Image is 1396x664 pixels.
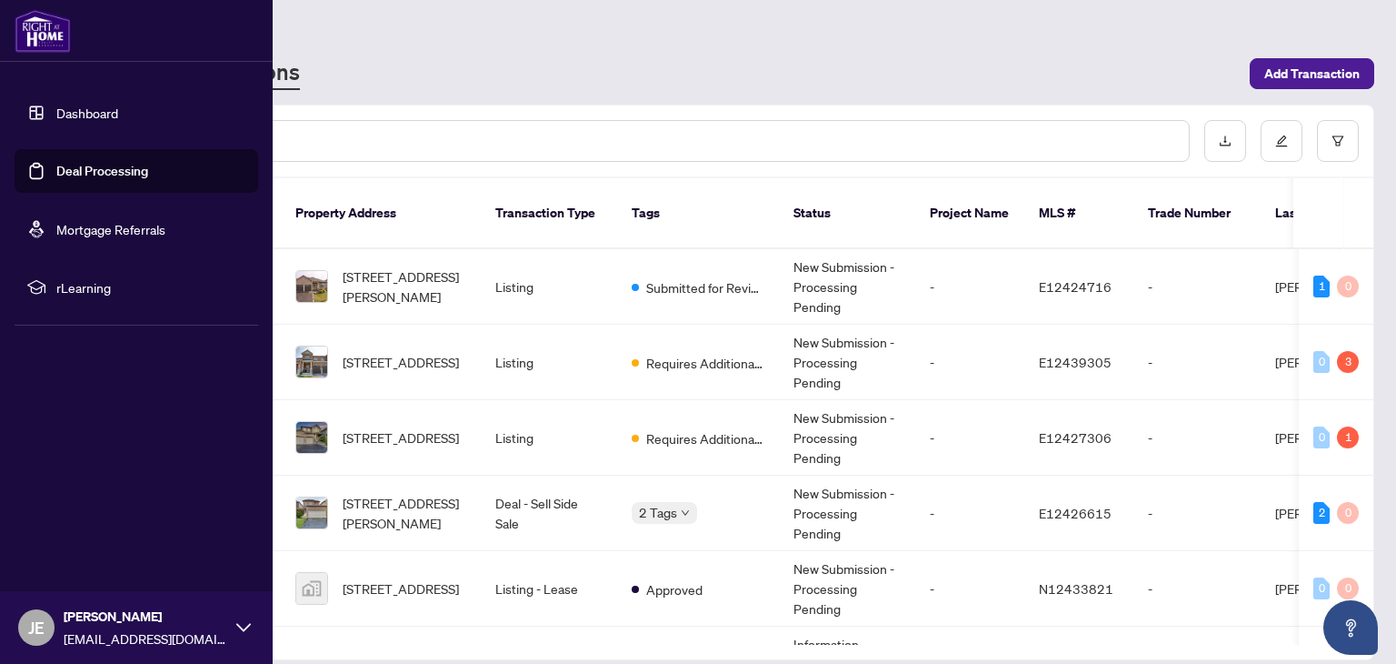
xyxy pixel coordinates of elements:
[1133,551,1261,627] td: -
[617,178,779,249] th: Tags
[1039,580,1113,597] span: N12433821
[481,178,617,249] th: Transaction Type
[1313,351,1330,373] div: 0
[779,249,915,325] td: New Submission - Processing Pending
[481,476,617,551] td: Deal - Sell Side Sale
[296,573,327,604] img: thumbnail-img
[915,249,1024,325] td: -
[1133,249,1261,325] td: -
[639,502,677,523] span: 2 Tags
[481,551,617,627] td: Listing - Lease
[481,249,617,325] td: Listing
[1275,135,1288,147] span: edit
[1039,429,1112,446] span: E12427306
[64,607,227,627] span: [PERSON_NAME]
[646,579,703,599] span: Approved
[915,178,1024,249] th: Project Name
[296,271,327,302] img: thumbnail-img
[1313,427,1330,448] div: 0
[281,178,481,249] th: Property Address
[343,578,459,599] span: [STREET_ADDRESS]
[343,267,466,307] span: [STREET_ADDRESS][PERSON_NAME]
[1264,59,1360,88] span: Add Transaction
[296,422,327,453] img: thumbnail-img
[646,428,764,448] span: Requires Additional Docs
[681,508,690,518] span: down
[56,163,148,179] a: Deal Processing
[15,9,71,53] img: logo
[28,615,45,640] span: JE
[343,352,459,372] span: [STREET_ADDRESS]
[1323,600,1378,655] button: Open asap
[779,178,915,249] th: Status
[779,325,915,400] td: New Submission - Processing Pending
[915,325,1024,400] td: -
[1133,178,1261,249] th: Trade Number
[1337,276,1359,297] div: 0
[1337,351,1359,373] div: 3
[915,400,1024,476] td: -
[1039,354,1112,370] span: E12439305
[1313,276,1330,297] div: 1
[1331,135,1344,147] span: filter
[1039,278,1112,295] span: E12424716
[56,221,165,237] a: Mortgage Referrals
[1133,325,1261,400] td: -
[1039,505,1112,521] span: E12426615
[481,400,617,476] td: Listing
[1317,120,1359,162] button: filter
[1337,578,1359,599] div: 0
[779,476,915,551] td: New Submission - Processing Pending
[343,493,466,533] span: [STREET_ADDRESS][PERSON_NAME]
[296,347,327,377] img: thumbnail-img
[296,498,327,528] img: thumbnail-img
[1133,476,1261,551] td: -
[646,353,764,373] span: Requires Additional Docs
[1337,427,1359,448] div: 1
[1337,502,1359,524] div: 0
[1313,578,1330,599] div: 0
[481,325,617,400] td: Listing
[1024,178,1133,249] th: MLS #
[915,476,1024,551] td: -
[646,277,764,297] span: Submitted for Review
[915,551,1024,627] td: -
[1313,502,1330,524] div: 2
[64,629,227,649] span: [EMAIL_ADDRESS][DOMAIN_NAME]
[56,105,118,121] a: Dashboard
[1261,120,1302,162] button: edit
[1250,58,1374,89] button: Add Transaction
[779,400,915,476] td: New Submission - Processing Pending
[1204,120,1246,162] button: download
[1219,135,1231,147] span: download
[1133,400,1261,476] td: -
[779,551,915,627] td: New Submission - Processing Pending
[343,428,459,448] span: [STREET_ADDRESS]
[56,277,245,297] span: rLearning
